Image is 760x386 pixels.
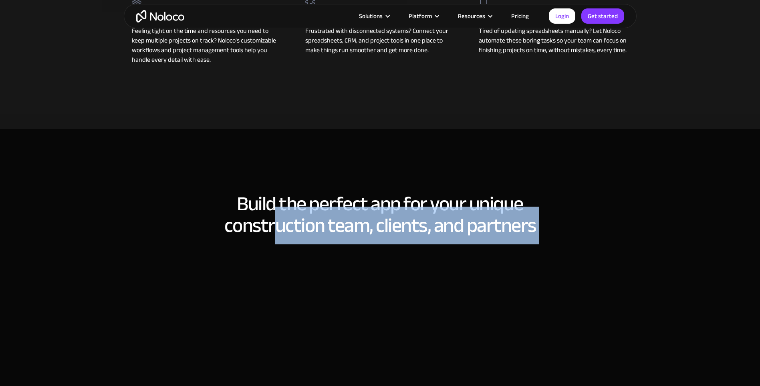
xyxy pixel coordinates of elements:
[399,11,448,21] div: Platform
[448,11,501,21] div: Resources
[349,11,399,21] div: Solutions
[458,11,485,21] div: Resources
[549,8,575,24] a: Login
[136,10,184,22] a: home
[132,193,629,236] h2: Build the perfect app for your unique construction team, clients, and partners
[132,24,281,65] div: Feeling tight on the time and resources you need to keep multiple projects on track? Noloco's cus...
[305,24,455,55] div: Frustrated with disconnected systems? Connect your spreadsheets, CRM, and project tools in one pl...
[479,24,628,55] div: Tired of updating spreadsheets manually? Let Noloco automate these boring tasks so your team can ...
[501,11,539,21] a: Pricing
[359,11,383,21] div: Solutions
[409,11,432,21] div: Platform
[581,8,624,24] a: Get started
